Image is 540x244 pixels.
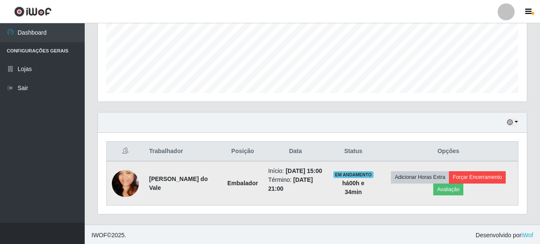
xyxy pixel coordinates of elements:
[285,167,322,174] time: [DATE] 15:00
[268,175,323,193] li: Término:
[342,180,364,195] strong: há 00 h e 34 min
[222,142,263,162] th: Posição
[433,184,463,195] button: Avaliação
[112,159,139,208] img: 1620185251285.jpeg
[91,231,126,240] span: © 2025 .
[379,142,518,162] th: Opções
[333,171,374,178] span: EM ANDAMENTO
[391,171,449,183] button: Adicionar Horas Extra
[149,175,208,191] strong: [PERSON_NAME] do Vale
[449,171,506,183] button: Forçar Encerramento
[263,142,328,162] th: Data
[328,142,379,162] th: Status
[144,142,222,162] th: Trabalhador
[91,232,107,239] span: IWOF
[14,6,52,17] img: CoreUI Logo
[227,180,258,186] strong: Embalador
[268,167,323,175] li: Início:
[521,232,533,239] a: iWof
[476,231,533,240] span: Desenvolvido por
